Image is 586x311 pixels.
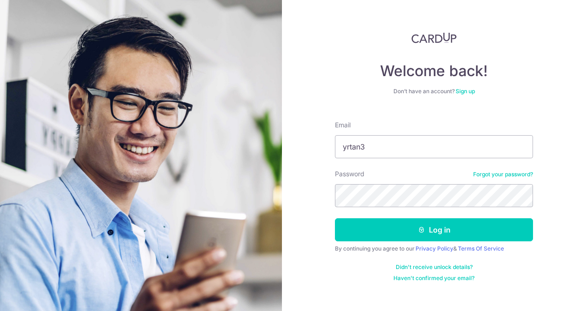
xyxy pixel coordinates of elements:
[335,169,364,179] label: Password
[473,171,533,178] a: Forgot your password?
[335,218,533,241] button: Log in
[335,245,533,252] div: By continuing you agree to our &
[335,120,351,130] label: Email
[335,135,533,158] input: Enter your Email
[416,245,453,252] a: Privacy Policy
[411,32,457,43] img: CardUp Logo
[396,263,473,271] a: Didn't receive unlock details?
[456,88,475,95] a: Sign up
[335,62,533,80] h4: Welcome back!
[335,88,533,95] div: Don’t have an account?
[393,275,475,282] a: Haven't confirmed your email?
[458,245,504,252] a: Terms Of Service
